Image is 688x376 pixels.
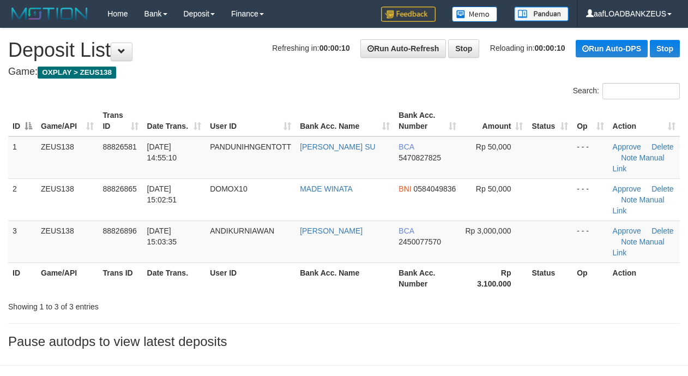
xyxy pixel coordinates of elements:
th: Amount: activate to sort column ascending [461,105,528,136]
label: Search: [573,83,680,99]
strong: 00:00:10 [319,44,350,52]
span: ANDIKURNIAWAN [210,226,274,235]
span: Copy 2450077570 to clipboard [399,237,441,246]
span: DOMOX10 [210,184,247,193]
th: Op [572,262,608,294]
td: ZEUS138 [37,178,98,220]
td: ZEUS138 [37,136,98,179]
div: Showing 1 to 3 of 3 entries [8,297,279,312]
th: Bank Acc. Name: activate to sort column ascending [295,105,394,136]
td: - - - [572,220,608,262]
span: Refreshing in: [272,44,349,52]
span: Rp 50,000 [476,142,511,151]
a: Approve [613,142,641,151]
a: Note [621,153,637,162]
th: Bank Acc. Number: activate to sort column ascending [394,105,461,136]
th: Action: activate to sort column ascending [608,105,680,136]
th: Status: activate to sort column ascending [527,105,572,136]
th: Op: activate to sort column ascending [572,105,608,136]
a: Approve [613,184,641,193]
a: Manual Link [613,237,665,257]
th: Status [527,262,572,294]
th: Date Trans.: activate to sort column ascending [143,105,206,136]
a: [PERSON_NAME] SU [300,142,375,151]
h4: Game: [8,67,680,77]
th: Game/API [37,262,98,294]
span: 88826581 [102,142,136,151]
span: Reloading in: [490,44,565,52]
a: Run Auto-Refresh [360,39,446,58]
td: 1 [8,136,37,179]
span: BCA [399,142,414,151]
span: OXPLAY > ZEUS138 [38,67,116,79]
span: Copy 0584049836 to clipboard [414,184,456,193]
th: ID [8,262,37,294]
a: Note [621,195,637,204]
th: User ID [206,262,295,294]
a: Stop [650,40,680,57]
img: Feedback.jpg [381,7,436,22]
a: Delete [651,226,673,235]
a: [PERSON_NAME] [300,226,363,235]
img: Button%20Memo.svg [452,7,498,22]
a: Stop [448,39,479,58]
span: BNI [399,184,411,193]
a: Note [621,237,637,246]
th: Action [608,262,680,294]
th: Trans ID: activate to sort column ascending [98,105,142,136]
span: Rp 3,000,000 [465,226,511,235]
th: Bank Acc. Name [295,262,394,294]
a: Approve [613,226,641,235]
a: MADE WINATA [300,184,353,193]
th: Date Trans. [143,262,206,294]
span: BCA [399,226,414,235]
span: [DATE] 15:03:35 [147,226,177,246]
strong: 00:00:10 [535,44,565,52]
span: [DATE] 15:02:51 [147,184,177,204]
a: Delete [651,184,673,193]
td: - - - [572,136,608,179]
img: panduan.png [514,7,569,21]
input: Search: [602,83,680,99]
td: 2 [8,178,37,220]
td: ZEUS138 [37,220,98,262]
th: Bank Acc. Number [394,262,461,294]
span: 88826896 [102,226,136,235]
th: ID: activate to sort column descending [8,105,37,136]
h1: Deposit List [8,39,680,61]
img: MOTION_logo.png [8,5,91,22]
th: Trans ID [98,262,142,294]
th: User ID: activate to sort column ascending [206,105,295,136]
h3: Pause autodps to view latest deposits [8,335,680,349]
a: Manual Link [613,153,665,173]
a: Manual Link [613,195,665,215]
span: Rp 50,000 [476,184,511,193]
th: Rp 3.100.000 [461,262,528,294]
td: 3 [8,220,37,262]
span: 88826865 [102,184,136,193]
td: - - - [572,178,608,220]
a: Delete [651,142,673,151]
a: Run Auto-DPS [576,40,648,57]
span: Copy 5470827825 to clipboard [399,153,441,162]
span: PANDUNIHNGENTOTT [210,142,291,151]
span: [DATE] 14:55:10 [147,142,177,162]
th: Game/API: activate to sort column ascending [37,105,98,136]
